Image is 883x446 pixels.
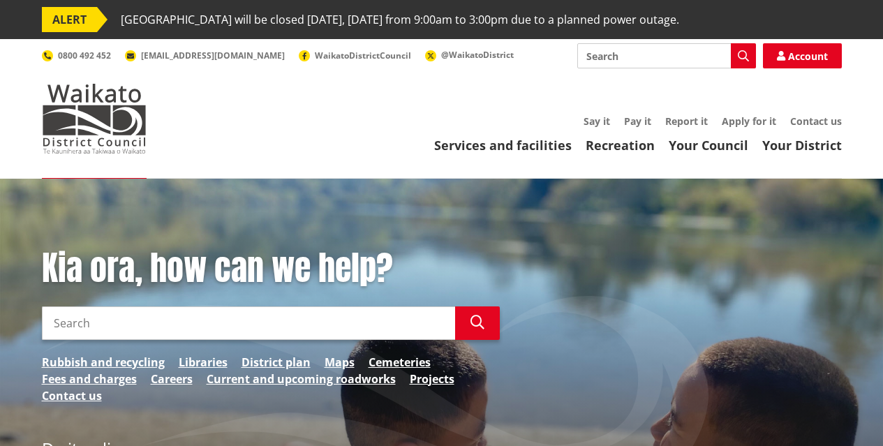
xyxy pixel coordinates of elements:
a: Rubbish and recycling [42,354,165,371]
h1: Kia ora, how can we help? [42,248,500,289]
a: Fees and charges [42,371,137,387]
a: @WaikatoDistrict [425,49,514,61]
a: District plan [242,354,311,371]
a: Your Council [669,137,748,154]
a: Careers [151,371,193,387]
a: Maps [325,354,355,371]
a: Services and facilities [434,137,572,154]
a: Your District [762,137,842,154]
a: 0800 492 452 [42,50,111,61]
a: Pay it [624,114,651,128]
span: [EMAIL_ADDRESS][DOMAIN_NAME] [141,50,285,61]
a: Contact us [42,387,102,404]
img: Waikato District Council - Te Kaunihera aa Takiwaa o Waikato [42,84,147,154]
a: Projects [410,371,454,387]
a: [EMAIL_ADDRESS][DOMAIN_NAME] [125,50,285,61]
span: 0800 492 452 [58,50,111,61]
a: Say it [584,114,610,128]
a: Recreation [586,137,655,154]
a: WaikatoDistrictCouncil [299,50,411,61]
a: Libraries [179,354,228,371]
a: Current and upcoming roadworks [207,371,396,387]
a: Report it [665,114,708,128]
input: Search input [42,306,455,340]
a: Apply for it [722,114,776,128]
span: ALERT [42,7,97,32]
a: Cemeteries [369,354,431,371]
span: WaikatoDistrictCouncil [315,50,411,61]
a: Contact us [790,114,842,128]
span: [GEOGRAPHIC_DATA] will be closed [DATE], [DATE] from 9:00am to 3:00pm due to a planned power outage. [121,7,679,32]
a: Account [763,43,842,68]
span: @WaikatoDistrict [441,49,514,61]
input: Search input [577,43,756,68]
